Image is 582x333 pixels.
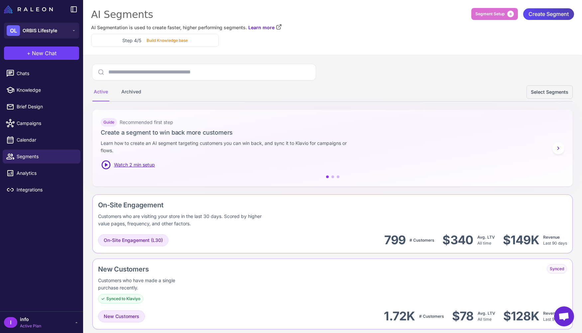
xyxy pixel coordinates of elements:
span: Active Plan [20,323,41,329]
a: Raleon Logo [4,5,56,13]
span: 6 [507,11,514,17]
span: # Customers [419,314,444,319]
span: Segments [17,153,75,160]
span: Campaigns [17,120,75,127]
span: Brief Design [17,103,75,110]
a: Chats [3,66,80,80]
span: Recommended first step [120,119,173,126]
a: Segments [3,150,80,164]
div: Customers who are visiting your store in the last 30 days. Scored by higher value pages, frequenc... [98,213,270,227]
a: Knowledge [3,83,80,97]
div: 799 [384,233,406,248]
div: All time [477,234,495,246]
div: AI Segments [91,8,574,21]
a: Analytics [3,166,80,180]
div: Last 90 days [543,234,567,246]
span: Analytics [17,169,75,177]
span: ORBIS Lifestyle [23,27,57,34]
div: New Customers [98,264,217,274]
a: Campaigns [3,116,80,130]
div: Synced [547,264,567,274]
button: OLORBIS Lifestyle [4,23,79,39]
span: # Customers [409,238,434,243]
div: Last 90 days [543,310,567,322]
span: Create Segment [528,8,569,20]
h3: Step 4/5 [122,37,141,44]
button: Segment Setup6 [471,8,518,20]
span: Knowledge [17,86,75,94]
div: $128K [503,309,539,324]
span: + [27,49,31,57]
span: Chats [17,70,75,77]
div: On-Site Engagement [98,200,356,210]
p: Learn how to create an AI segment targeting customers you can win back, and sync it to Klavio for... [101,140,356,154]
span: On-Site Engagement (L30) [104,237,163,244]
div: Customers who have made a single purchase recently. [98,277,177,291]
span: Avg. LTV [478,311,495,316]
div: $149K [503,233,539,248]
span: Integrations [17,186,75,193]
div: $78 [452,309,474,324]
div: I [4,317,17,328]
span: Revenue [543,235,560,240]
span: Calendar [17,136,75,144]
button: Select Segments [526,85,573,99]
div: 1.72K [384,309,415,324]
span: AI Segmentation is used to create faster, higher performing segments. [91,24,247,31]
div: Synced to Klaviyo [98,294,143,303]
div: Active [92,83,109,101]
div: Archived [120,83,143,101]
div: All time [478,310,495,322]
a: Brief Design [3,100,80,114]
span: info [20,316,41,323]
p: Build Knowledge base [147,38,188,44]
div: Aprire la chat [554,306,574,326]
div: $340 [442,233,473,248]
div: Guide [101,118,117,127]
span: Segment Setup [475,11,505,17]
a: Calendar [3,133,80,147]
button: +New Chat [4,47,79,60]
a: Learn more [248,24,282,31]
span: New Chat [32,49,57,57]
h3: Create a segment to win back more customers [101,128,564,137]
span: Avg. LTV [477,235,495,240]
div: OL [7,25,20,36]
a: Integrations [3,183,80,197]
span: New Customers [104,313,139,320]
span: Revenue [543,311,560,316]
span: Watch 2 min setup [114,161,155,168]
img: Raleon Logo [4,5,53,13]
